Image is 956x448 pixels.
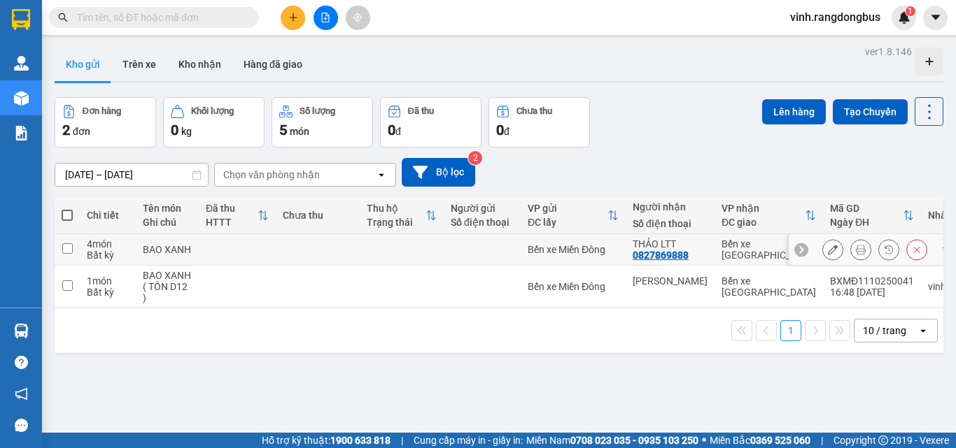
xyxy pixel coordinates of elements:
[87,238,129,250] div: 4 món
[504,126,509,137] span: đ
[750,435,810,446] strong: 0369 525 060
[395,126,401,137] span: đ
[206,217,258,228] div: HTTT
[898,11,911,24] img: icon-new-feature
[823,197,921,234] th: Toggle SortBy
[262,433,391,448] span: Hỗ trợ kỹ thuật:
[87,210,129,221] div: Chi tiết
[111,48,167,81] button: Trên xe
[762,99,826,124] button: Lên hàng
[821,433,823,448] span: |
[55,97,156,147] button: Đơn hàng2đơn
[314,6,338,30] button: file-add
[191,106,234,116] div: Khối lượng
[780,320,801,341] button: 1
[346,6,370,30] button: aim
[353,13,363,22] span: aim
[14,126,29,140] img: solution-icon
[722,203,805,214] div: VP nhận
[163,97,265,147] button: Khối lượng0kg
[62,122,70,138] span: 2
[918,325,929,336] svg: open
[488,97,590,147] button: Chưa thu0đ
[87,250,129,261] div: Bất kỳ
[722,217,805,228] div: ĐC giao
[822,239,843,260] div: Sửa đơn hàng
[199,197,276,234] th: Toggle SortBy
[633,218,708,229] div: Số điện thoại
[526,433,698,448] span: Miền Nam
[722,275,816,298] div: Bến xe [GEOGRAPHIC_DATA]
[143,244,192,255] div: BAO XANH
[279,122,287,138] span: 5
[367,217,426,228] div: Trạng thái
[402,158,475,187] button: Bộ lọc
[58,13,68,22] span: search
[468,151,482,165] sup: 2
[633,275,708,287] div: MINH HIỀN
[906,6,915,16] sup: 1
[380,97,481,147] button: Đã thu0đ
[528,281,619,292] div: Bến xe Miền Đông
[702,438,706,443] span: ⚪️
[143,217,192,228] div: Ghi chú
[330,435,391,446] strong: 1900 633 818
[496,122,504,138] span: 0
[12,9,30,30] img: logo-vxr
[143,270,192,303] div: BAO XANH ( TỒN D12 )
[722,238,816,261] div: Bến xe [GEOGRAPHIC_DATA]
[830,275,914,287] div: BXMĐ1110250041
[923,6,948,30] button: caret-down
[87,275,129,287] div: 1 món
[528,217,607,228] div: ĐC lấy
[710,433,810,448] span: Miền Bắc
[516,106,552,116] div: Chưa thu
[14,91,29,106] img: warehouse-icon
[321,13,330,22] span: file-add
[83,106,121,116] div: Đơn hàng
[14,324,29,338] img: warehouse-icon
[55,48,111,81] button: Kho gửi
[232,48,314,81] button: Hàng đã giao
[833,99,908,124] button: Tạo Chuyến
[929,11,942,24] span: caret-down
[908,6,913,16] span: 1
[77,10,242,25] input: Tìm tên, số ĐT hoặc mã đơn
[633,250,689,261] div: 0827869888
[143,203,192,214] div: Tên món
[830,203,903,214] div: Mã GD
[570,435,698,446] strong: 0708 023 035 - 0935 103 250
[367,203,426,214] div: Thu hộ
[830,287,914,298] div: 16:48 [DATE]
[830,217,903,228] div: Ngày ĐH
[401,433,403,448] span: |
[281,6,305,30] button: plus
[167,48,232,81] button: Kho nhận
[171,122,178,138] span: 0
[181,126,192,137] span: kg
[451,203,514,214] div: Người gửi
[388,122,395,138] span: 0
[206,203,258,214] div: Đã thu
[451,217,514,228] div: Số điện thoại
[521,197,626,234] th: Toggle SortBy
[73,126,90,137] span: đơn
[272,97,373,147] button: Số lượng5món
[715,197,823,234] th: Toggle SortBy
[414,433,523,448] span: Cung cấp máy in - giấy in:
[633,201,708,212] div: Người nhận
[15,356,28,369] span: question-circle
[408,106,434,116] div: Đã thu
[863,324,906,338] div: 10 / trang
[283,210,353,221] div: Chưa thu
[915,48,943,75] div: Tạo kho hàng mới
[633,238,708,250] div: THẢO LTT
[865,44,912,59] div: ver 1.8.146
[55,164,208,186] input: Select a date range.
[376,169,387,180] svg: open
[300,106,335,116] div: Số lượng
[779,8,892,26] span: vinh.rangdongbus
[14,56,29,71] img: warehouse-icon
[878,435,888,445] span: copyright
[290,126,309,137] span: món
